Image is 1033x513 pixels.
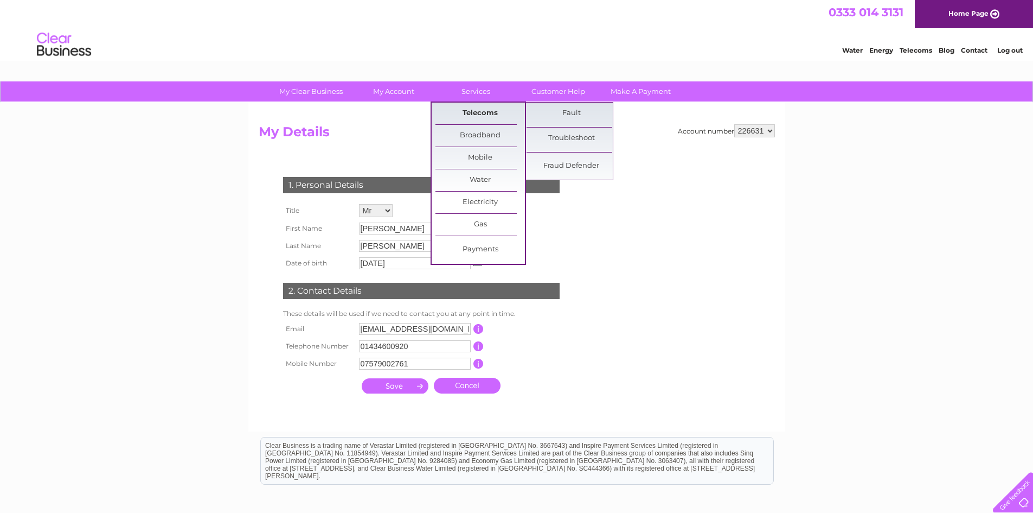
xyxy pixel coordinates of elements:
div: Account number [678,124,775,137]
td: These details will be used if we need to contact you at any point in time. [280,307,562,320]
a: Water [435,169,525,191]
a: Mobile [435,147,525,169]
a: My Clear Business [266,81,356,102]
img: logo.png [36,28,92,61]
a: Electricity [435,192,525,213]
th: Last Name [280,237,356,255]
input: Information [473,341,484,351]
th: Title [280,201,356,220]
a: Payments [435,239,525,261]
th: Telephone Number [280,338,356,355]
th: Email [280,320,356,338]
div: 1. Personal Details [283,177,560,193]
th: First Name [280,220,356,237]
a: Water [842,46,863,54]
a: 0333 014 3131 [829,5,903,19]
a: Services [431,81,521,102]
input: Submit [362,378,428,394]
a: Blog [939,46,954,54]
a: Energy [869,46,893,54]
a: Log out [997,46,1023,54]
a: My Account [349,81,438,102]
a: Customer Help [514,81,603,102]
a: Make A Payment [596,81,685,102]
input: Information [473,324,484,334]
th: Mobile Number [280,355,356,372]
div: Clear Business is a trading name of Verastar Limited (registered in [GEOGRAPHIC_DATA] No. 3667643... [261,6,773,53]
a: Gas [435,214,525,236]
a: Fraud Defender [527,155,616,177]
a: Telecoms [435,103,525,124]
a: Broadband [435,125,525,147]
input: Information [473,359,484,369]
a: Cancel [434,378,501,394]
a: Telecoms [900,46,932,54]
th: Date of birth [280,255,356,272]
div: 2. Contact Details [283,283,560,299]
a: Troubleshoot [527,128,616,149]
a: Contact [961,46,987,54]
a: Fault [527,103,616,124]
h2: My Details [259,124,775,145]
